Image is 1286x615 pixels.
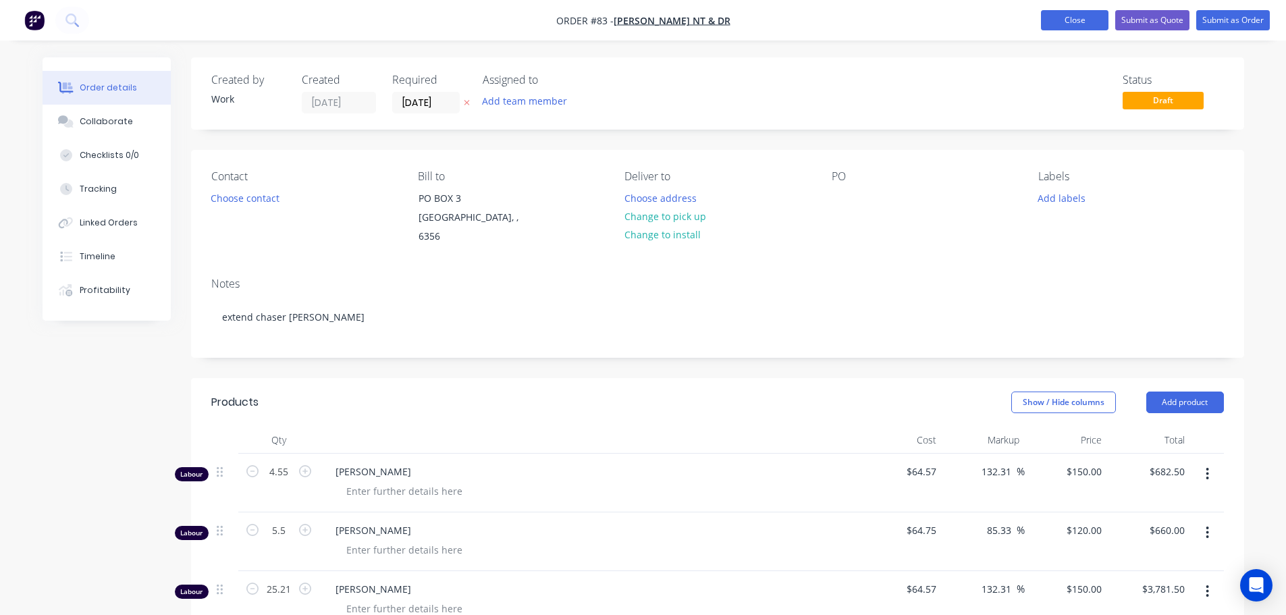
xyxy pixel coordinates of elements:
div: Timeline [80,250,115,263]
button: Change to pick up [617,207,713,225]
button: Add product [1146,392,1224,413]
button: Checklists 0/0 [43,138,171,172]
button: Add team member [483,92,574,110]
img: Factory [24,10,45,30]
div: Checklists 0/0 [80,149,139,161]
button: Submit as Order [1196,10,1270,30]
div: Labour [175,585,209,599]
div: Status [1123,74,1224,86]
span: % [1017,464,1025,479]
div: Labour [175,526,209,540]
div: Bill to [418,170,603,183]
button: Close [1041,10,1108,30]
button: Linked Orders [43,206,171,240]
span: [PERSON_NAME] [336,523,854,537]
div: PO [832,170,1017,183]
span: % [1017,581,1025,597]
div: Assigned to [483,74,618,86]
div: Qty [238,427,319,454]
div: extend chaser [PERSON_NAME] [211,296,1224,338]
div: Markup [942,427,1025,454]
span: [PERSON_NAME] [336,464,854,479]
div: Products [211,394,259,410]
div: Labels [1038,170,1223,183]
button: Add labels [1031,188,1093,207]
span: % [1017,523,1025,538]
button: Profitability [43,273,171,307]
div: PO BOX 3 [419,189,531,208]
div: Notes [211,277,1224,290]
div: Labour [175,467,209,481]
div: Profitability [80,284,130,296]
div: Open Intercom Messenger [1240,569,1272,601]
button: Submit as Quote [1115,10,1189,30]
div: [GEOGRAPHIC_DATA], , 6356 [419,208,531,246]
button: Change to install [617,225,707,244]
div: PO BOX 3[GEOGRAPHIC_DATA], , 6356 [407,188,542,246]
div: Work [211,92,286,106]
button: Choose contact [203,188,286,207]
span: Draft [1123,92,1204,109]
div: Contact [211,170,396,183]
div: Created [302,74,376,86]
span: [PERSON_NAME] [336,582,854,596]
button: Add team member [475,92,574,110]
button: Choose address [617,188,703,207]
button: Collaborate [43,105,171,138]
button: Show / Hide columns [1011,392,1116,413]
div: Required [392,74,466,86]
div: Tracking [80,183,117,195]
button: Tracking [43,172,171,206]
span: Order #83 - [556,14,614,27]
button: Timeline [43,240,171,273]
div: Cost [859,427,942,454]
div: Deliver to [624,170,809,183]
div: Order details [80,82,137,94]
a: [PERSON_NAME] NT & DR [614,14,730,27]
div: Linked Orders [80,217,138,229]
button: Order details [43,71,171,105]
div: Price [1025,427,1108,454]
div: Collaborate [80,115,133,128]
div: Total [1107,427,1190,454]
div: Created by [211,74,286,86]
